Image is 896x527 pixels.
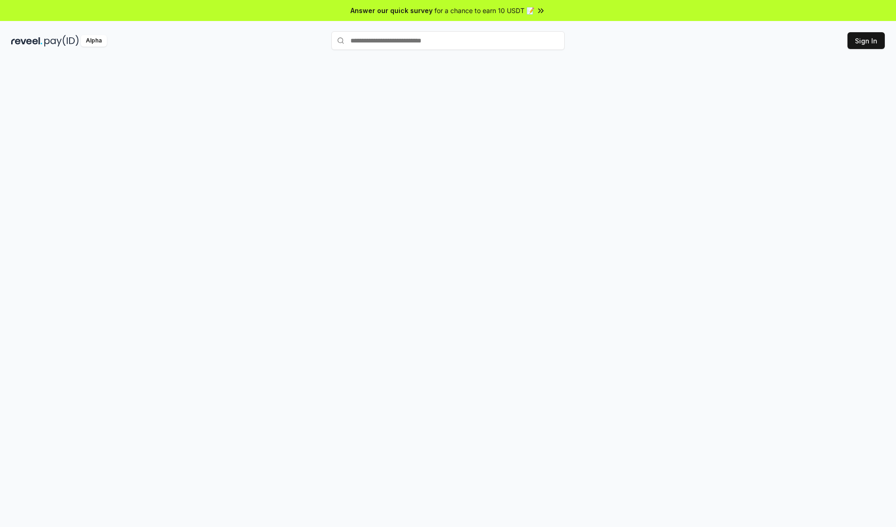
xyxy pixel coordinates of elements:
button: Sign In [847,32,885,49]
img: reveel_dark [11,35,42,47]
div: Alpha [81,35,107,47]
span: for a chance to earn 10 USDT 📝 [434,6,534,15]
img: pay_id [44,35,79,47]
span: Answer our quick survey [350,6,433,15]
